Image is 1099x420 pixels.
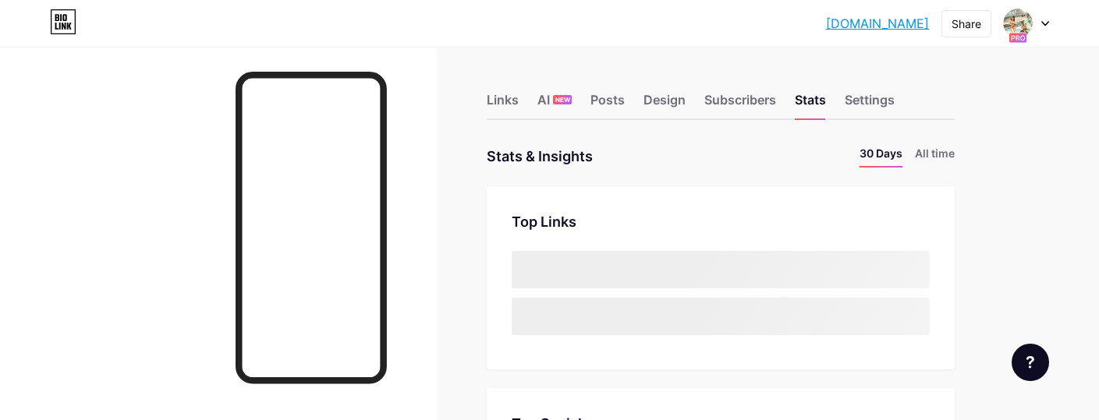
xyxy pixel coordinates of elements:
[845,90,895,118] div: Settings
[512,211,930,232] div: Top Links
[952,16,981,32] div: Share
[915,145,955,168] li: All time
[537,90,572,118] div: AI
[1003,9,1033,38] img: pinupaviator
[860,145,902,168] li: 30 Days
[795,90,826,118] div: Stats
[555,95,570,104] span: NEW
[487,90,519,118] div: Links
[826,14,929,33] a: [DOMAIN_NAME]
[487,145,593,168] div: Stats & Insights
[704,90,776,118] div: Subscribers
[643,90,686,118] div: Design
[590,90,625,118] div: Posts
